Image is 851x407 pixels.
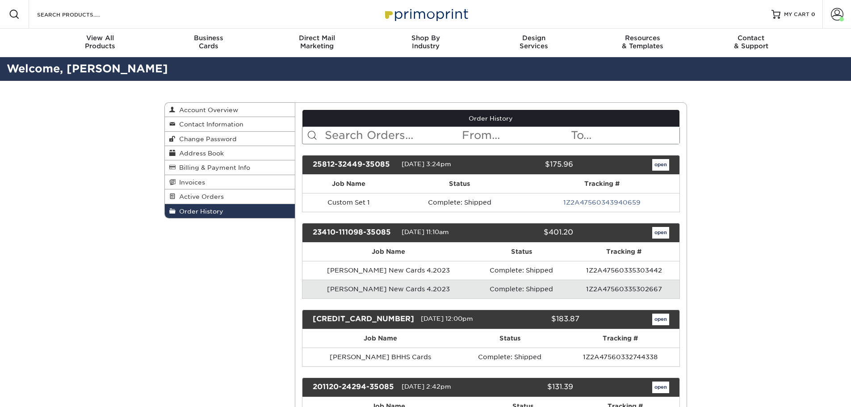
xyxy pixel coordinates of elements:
div: 201120-24294-35085 [306,382,402,393]
span: Contact [697,34,805,42]
img: Primoprint [381,4,470,24]
a: open [652,382,669,393]
a: View AllProducts [46,29,155,57]
span: MY CART [784,11,809,18]
div: Industry [371,34,480,50]
td: Complete: Shipped [394,193,524,212]
span: 0 [811,11,815,17]
a: Active Orders [165,189,295,204]
td: [PERSON_NAME] New Cards 4.2023 [302,280,474,298]
td: 1Z2A47560335302667 [569,280,679,298]
div: $183.87 [497,314,586,325]
span: Active Orders [176,193,224,200]
td: 1Z2A47560335303442 [569,261,679,280]
a: Address Book [165,146,295,160]
a: Contact Information [165,117,295,131]
a: Resources& Templates [588,29,697,57]
th: Tracking # [524,175,679,193]
a: open [652,314,669,325]
span: [DATE] 12:00pm [421,315,473,322]
span: Billing & Payment Info [176,164,250,171]
div: Products [46,34,155,50]
a: Order History [165,204,295,218]
span: Change Password [176,135,237,143]
a: DesignServices [480,29,588,57]
a: 1Z2A47560343940659 [563,199,641,206]
span: Direct Mail [263,34,371,42]
input: SEARCH PRODUCTS..... [36,9,123,20]
a: Contact& Support [697,29,805,57]
th: Tracking # [569,243,679,261]
a: Invoices [165,175,295,189]
input: Search Orders... [324,127,461,144]
div: Marketing [263,34,371,50]
input: From... [461,127,570,144]
span: [DATE] 2:42pm [402,383,451,390]
td: [PERSON_NAME] New Cards 4.2023 [302,261,474,280]
span: View All [46,34,155,42]
div: & Templates [588,34,697,50]
span: Design [480,34,588,42]
td: 1Z2A47560332744338 [561,348,679,366]
th: Status [459,329,561,348]
a: Order History [302,110,679,127]
td: [PERSON_NAME] BHHS Cards [302,348,459,366]
td: Complete: Shipped [474,261,569,280]
div: $131.39 [484,382,580,393]
a: Billing & Payment Info [165,160,295,175]
th: Tracking # [561,329,679,348]
a: Account Overview [165,103,295,117]
th: Status [394,175,524,193]
span: [DATE] 11:10am [402,228,449,235]
th: Status [474,243,569,261]
th: Job Name [302,243,474,261]
span: Business [154,34,263,42]
td: Complete: Shipped [474,280,569,298]
div: [CREDIT_CARD_NUMBER] [306,314,421,325]
a: Direct MailMarketing [263,29,371,57]
a: BusinessCards [154,29,263,57]
span: Contact Information [176,121,243,128]
input: To... [570,127,679,144]
td: Custom Set 1 [302,193,394,212]
span: Address Book [176,150,224,157]
div: Cards [154,34,263,50]
span: Resources [588,34,697,42]
div: 25812-32449-35085 [306,159,402,171]
span: Invoices [176,179,205,186]
div: & Support [697,34,805,50]
div: $175.96 [484,159,580,171]
th: Job Name [302,175,394,193]
span: [DATE] 3:24pm [402,160,451,168]
a: Change Password [165,132,295,146]
td: Complete: Shipped [459,348,561,366]
div: 23410-111098-35085 [306,227,402,239]
span: Order History [176,208,223,215]
span: Account Overview [176,106,238,113]
span: Shop By [371,34,480,42]
a: Shop ByIndustry [371,29,480,57]
div: Services [480,34,588,50]
div: $401.20 [484,227,580,239]
a: open [652,227,669,239]
a: open [652,159,669,171]
th: Job Name [302,329,459,348]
